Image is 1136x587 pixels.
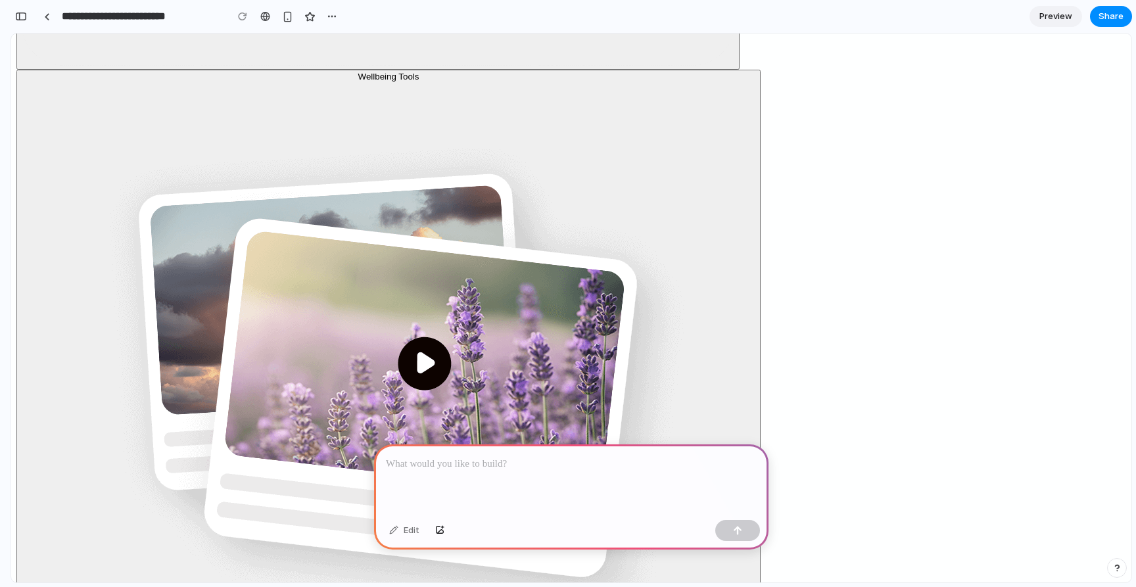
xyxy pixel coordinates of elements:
[1090,6,1132,27] button: Share
[347,38,408,48] span: Wellbeing Tools
[1099,10,1124,23] span: Share
[1029,6,1082,27] a: Preview
[1039,10,1072,23] span: Preview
